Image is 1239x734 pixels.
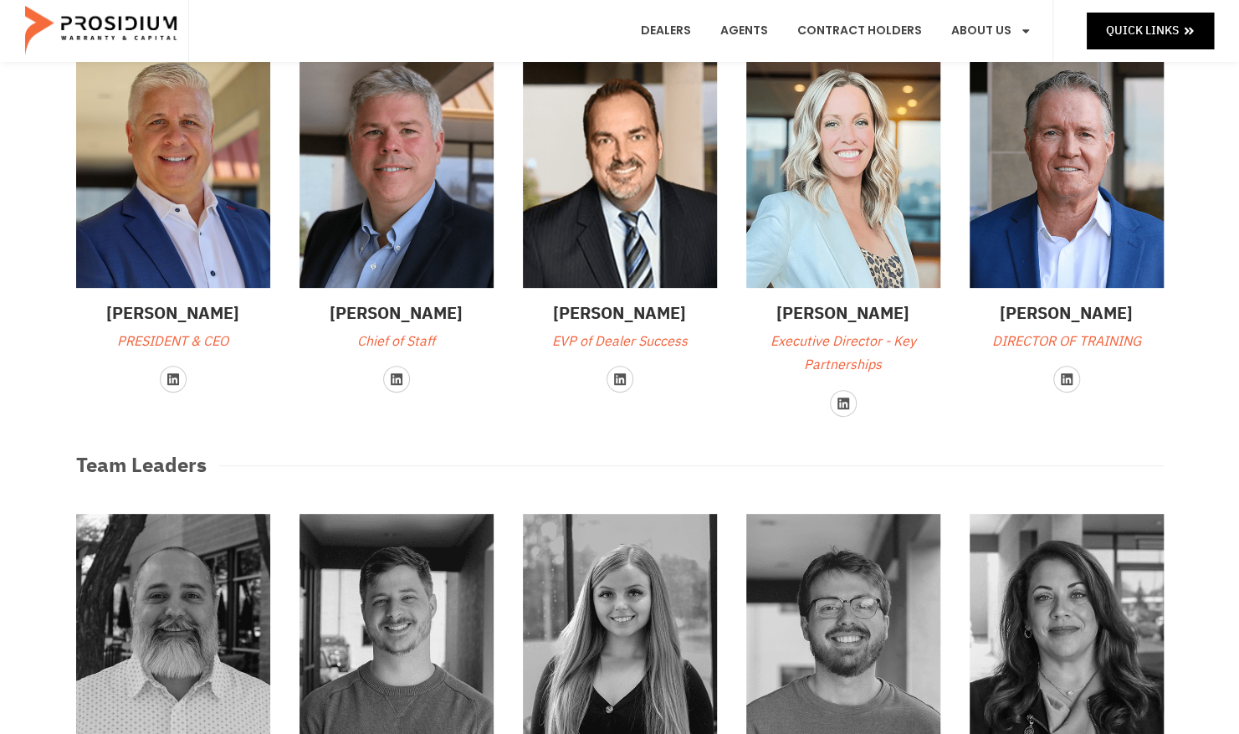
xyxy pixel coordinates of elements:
[970,330,1164,354] p: DIRECTOR OF TRAINING
[300,300,494,326] h3: [PERSON_NAME]
[1087,13,1214,49] a: Quick Links
[76,450,207,480] h3: Team Leaders
[771,331,916,376] span: Executive Director - Key Partnerships
[76,330,270,354] p: PRESIDENT & CEO
[523,330,717,354] p: EVP of Dealer Success
[746,300,940,326] h3: [PERSON_NAME]
[1106,20,1179,41] span: Quick Links
[970,300,1164,326] h3: [PERSON_NAME]
[523,300,717,326] h3: [PERSON_NAME]
[300,330,494,354] p: Chief of Staff
[76,300,270,326] h3: [PERSON_NAME]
